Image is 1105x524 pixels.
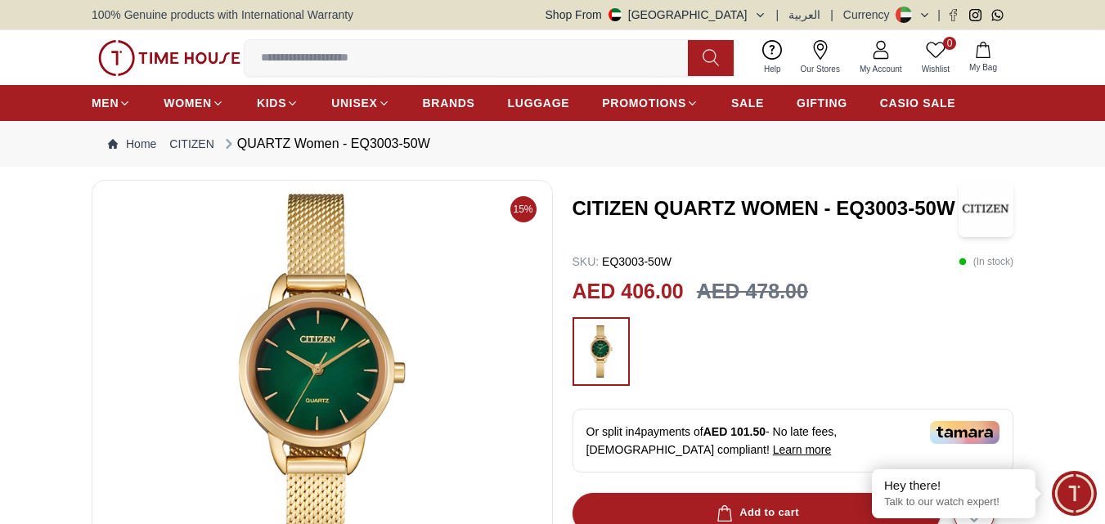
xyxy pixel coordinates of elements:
span: KIDS [257,95,286,111]
span: Help [757,63,788,75]
button: Shop From[GEOGRAPHIC_DATA] [546,7,766,23]
div: Or split in 4 payments of - No late fees, [DEMOGRAPHIC_DATA] compliant! [573,409,1014,472]
a: MEN [92,88,131,118]
span: MEN [92,95,119,111]
span: Wishlist [915,63,956,75]
span: SKU : [573,255,600,268]
a: BRANDS [423,88,475,118]
a: UNISEX [331,88,389,118]
p: ( In stock ) [959,253,1013,270]
div: Add to cart [713,504,799,522]
p: Talk to our watch expert! [884,495,1023,509]
p: EQ3003-50W [573,253,672,270]
span: | [830,7,833,23]
a: Facebook [947,9,959,21]
a: SALE [731,88,764,118]
span: My Account [853,63,909,75]
a: LUGGAGE [508,88,570,118]
a: PROMOTIONS [602,88,698,118]
img: ... [98,40,240,76]
span: 100% Genuine products with International Warranty [92,7,353,23]
span: | [937,7,941,23]
a: WOMEN [164,88,224,118]
a: KIDS [257,88,299,118]
button: My Bag [959,38,1007,77]
img: ... [581,325,622,378]
span: Learn more [773,443,832,456]
div: Hey there! [884,477,1023,494]
h2: AED 406.00 [573,276,684,307]
img: Tamara [930,421,999,444]
span: WOMEN [164,95,212,111]
a: Instagram [969,9,981,21]
nav: Breadcrumb [92,121,1013,167]
a: Home [108,136,156,152]
a: GIFTING [797,88,847,118]
a: 0Wishlist [912,37,959,78]
span: My Bag [963,61,1004,74]
span: PROMOTIONS [602,95,686,111]
span: LUGGAGE [508,95,570,111]
a: CASIO SALE [880,88,956,118]
a: Help [754,37,791,78]
h3: AED 478.00 [697,276,808,307]
a: Our Stores [791,37,850,78]
span: SALE [731,95,764,111]
span: UNISEX [331,95,377,111]
div: QUARTZ Women - EQ3003-50W [221,134,430,154]
span: Our Stores [794,63,847,75]
span: 15% [510,196,537,222]
img: United Arab Emirates [609,8,622,21]
h3: CITIZEN QUARTZ WOMEN - EQ3003-50W [573,195,959,222]
span: BRANDS [423,95,475,111]
a: Whatsapp [991,9,1004,21]
div: Chat Widget [1052,471,1097,516]
span: 0 [943,37,956,50]
span: GIFTING [797,95,847,111]
a: CITIZEN [169,136,213,152]
span: CASIO SALE [880,95,956,111]
div: Currency [843,7,896,23]
img: CITIZEN QUARTZ WOMEN - EQ3003-50W [959,180,1013,237]
span: | [776,7,779,23]
span: AED 101.50 [703,425,766,438]
button: العربية [788,7,820,23]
